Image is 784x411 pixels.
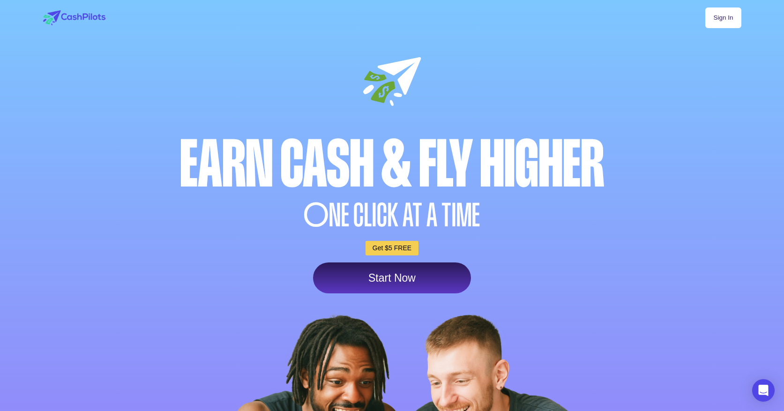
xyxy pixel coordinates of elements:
a: Get $5 FREE [366,241,418,255]
div: Earn Cash & Fly higher [41,132,744,197]
div: NE CLICK AT A TIME [41,199,744,232]
img: logo [43,10,105,25]
a: Sign In [705,7,741,28]
span: O [304,199,329,232]
a: Start Now [313,262,471,293]
div: Open Intercom Messenger [752,379,775,402]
